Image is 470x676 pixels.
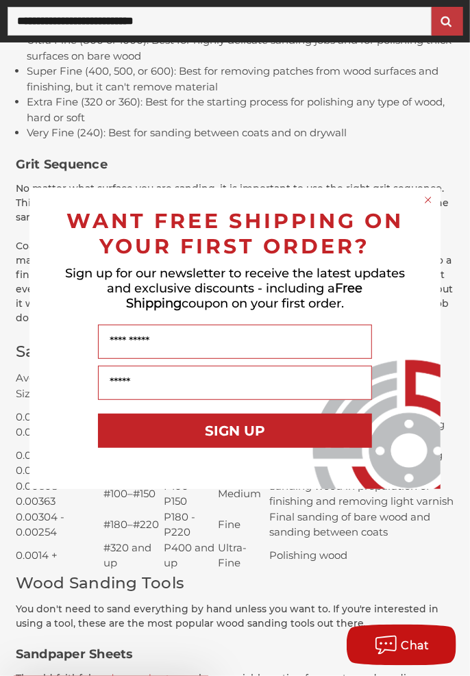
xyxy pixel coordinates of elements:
button: Close dialog [421,193,435,207]
span: Chat [401,639,430,652]
span: Free Shipping [126,281,363,311]
button: SIGN UP [98,414,372,448]
button: Chat [347,625,456,666]
span: WANT FREE SHIPPING ON YOUR FIRST ORDER? [66,208,404,259]
span: Sign up for our newsletter to receive the latest updates and exclusive discounts - including a co... [65,266,405,311]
